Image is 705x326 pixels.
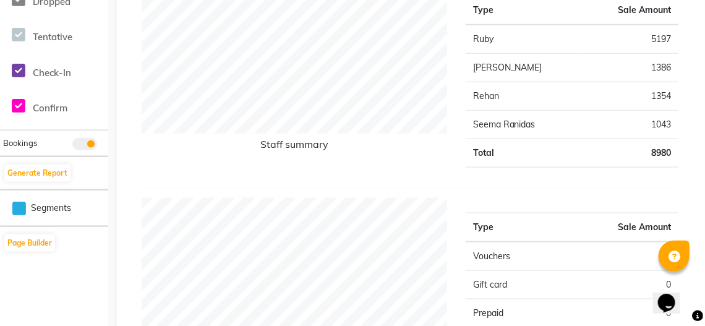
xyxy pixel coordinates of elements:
th: Type [466,213,572,242]
td: Total [466,139,583,168]
button: Page Builder [4,234,55,252]
td: Gift card [466,271,572,299]
td: 0 [572,271,678,299]
span: Bookings [3,138,37,148]
td: 8980 [583,139,678,168]
iframe: chat widget [653,277,693,314]
span: Confirm [33,102,67,114]
td: Vouchers [466,242,572,271]
span: Check-In [33,67,71,79]
td: 0 [572,242,678,271]
td: [PERSON_NAME] [466,54,583,82]
td: 1043 [583,111,678,139]
td: Rehan [466,82,583,111]
h6: Staff summary [142,139,447,155]
th: Sale Amount [572,213,678,242]
span: Tentative [33,31,72,43]
td: 1354 [583,82,678,111]
button: Generate Report [4,165,70,182]
td: 1386 [583,54,678,82]
td: Seema Ranidas [466,111,583,139]
span: Segments [31,202,71,215]
td: 5197 [583,25,678,54]
td: Ruby [466,25,583,54]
